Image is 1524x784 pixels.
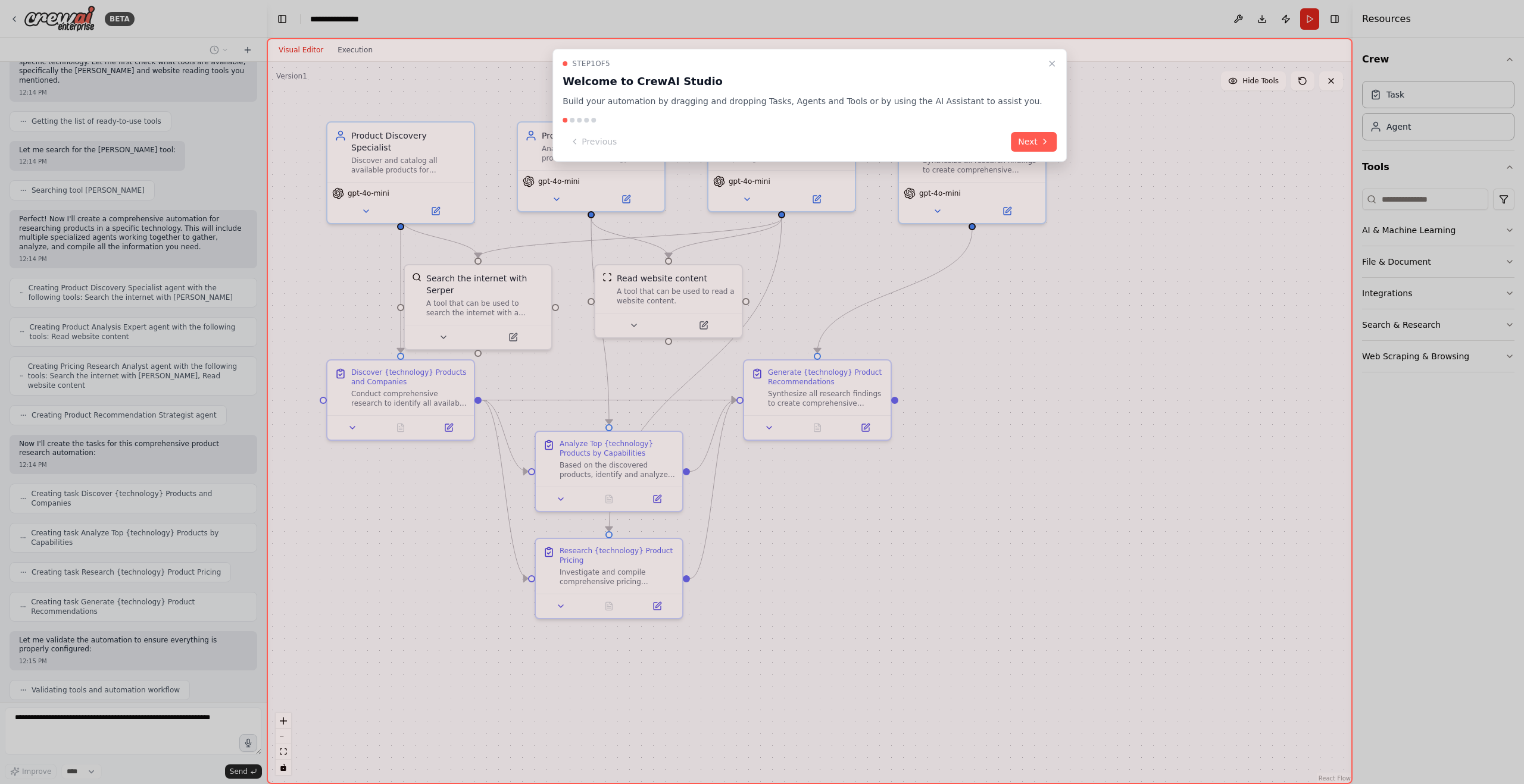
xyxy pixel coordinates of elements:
[572,59,610,68] span: Step 1 of 5
[563,132,624,152] button: Previous
[563,95,1042,108] p: Build your automation by dragging and dropping Tasks, Agents and Tools or by using the AI Assista...
[274,11,291,27] button: Hide left sidebar
[1011,132,1057,152] button: Next
[563,73,1042,90] h3: Welcome to CrewAI Studio
[1045,57,1059,71] button: Close walkthrough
